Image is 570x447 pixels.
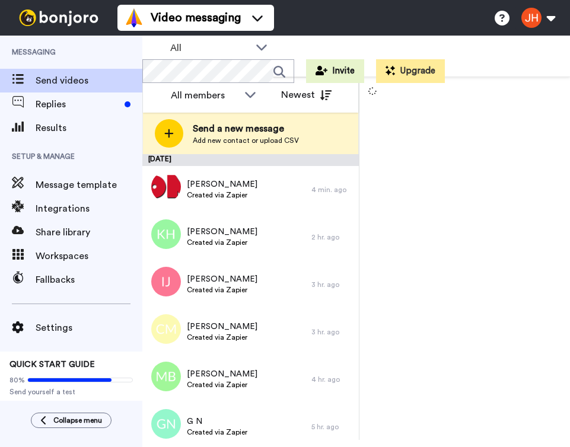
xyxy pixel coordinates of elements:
[187,226,257,238] span: [PERSON_NAME]
[125,8,144,27] img: vm-color.svg
[272,83,340,107] button: Newest
[9,360,95,369] span: QUICK START GUIDE
[187,273,257,285] span: [PERSON_NAME]
[187,416,247,427] span: G N
[151,9,241,26] span: Video messaging
[36,74,142,88] span: Send videos
[36,178,142,192] span: Message template
[151,409,181,439] img: gn.png
[9,387,133,397] span: Send yourself a test
[36,121,142,135] span: Results
[306,59,364,83] button: Invite
[36,249,142,263] span: Workspaces
[14,9,103,26] img: bj-logo-header-white.svg
[187,190,257,200] span: Created via Zapier
[311,232,353,242] div: 2 hr. ago
[151,172,181,202] img: 07f05882-9f74-4e44-bf4e-549df3c32919.png
[187,321,257,333] span: [PERSON_NAME]
[187,427,247,437] span: Created via Zapier
[36,273,142,287] span: Fallbacks
[171,88,238,103] div: All members
[187,368,257,380] span: [PERSON_NAME]
[311,185,353,194] div: 4 min. ago
[151,314,181,344] img: cm.png
[311,280,353,289] div: 3 hr. ago
[193,122,299,136] span: Send a new message
[9,375,25,385] span: 80%
[187,380,257,389] span: Created via Zapier
[151,362,181,391] img: mb.png
[187,238,257,247] span: Created via Zapier
[311,327,353,337] div: 3 hr. ago
[311,422,353,432] div: 5 hr. ago
[170,41,250,55] span: All
[36,202,142,216] span: Integrations
[187,333,257,342] span: Created via Zapier
[36,225,142,240] span: Share library
[142,154,359,166] div: [DATE]
[187,285,257,295] span: Created via Zapier
[376,59,445,83] button: Upgrade
[151,267,181,296] img: ij.png
[36,97,120,111] span: Replies
[31,413,112,428] button: Collapse menu
[187,178,257,190] span: [PERSON_NAME]
[311,375,353,384] div: 4 hr. ago
[36,321,142,335] span: Settings
[193,136,299,145] span: Add new contact or upload CSV
[53,416,102,425] span: Collapse menu
[151,219,181,249] img: kh.png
